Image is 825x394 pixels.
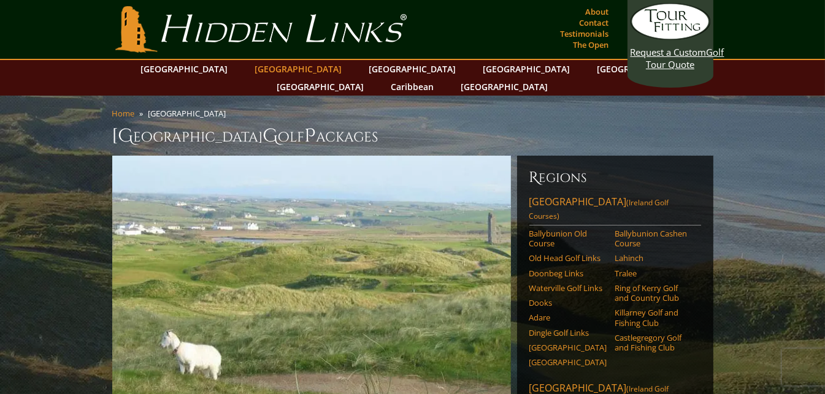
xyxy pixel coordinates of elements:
[615,268,693,278] a: Tralee
[631,3,710,70] a: Request a CustomGolf Tour Quote
[148,108,231,119] li: [GEOGRAPHIC_DATA]
[529,229,607,249] a: Ballybunion Old Course
[263,124,278,148] span: G
[615,253,693,263] a: Lahinch
[615,333,693,353] a: Castlegregory Golf and Fishing Club
[135,60,234,78] a: [GEOGRAPHIC_DATA]
[529,195,701,225] a: [GEOGRAPHIC_DATA](Ireland Golf Courses)
[558,25,612,42] a: Testimonials
[385,78,440,96] a: Caribbean
[529,197,669,221] span: (Ireland Golf Courses)
[455,78,554,96] a: [GEOGRAPHIC_DATA]
[529,357,607,367] a: [GEOGRAPHIC_DATA]
[529,343,607,352] a: [GEOGRAPHIC_DATA]
[305,124,317,148] span: P
[577,14,612,31] a: Contact
[112,108,135,119] a: Home
[529,168,701,188] h6: Regions
[615,229,693,249] a: Ballybunion Cashen Course
[529,283,607,293] a: Waterville Golf Links
[529,328,607,338] a: Dingle Golf Links
[615,308,693,328] a: Killarney Golf and Fishing Club
[271,78,370,96] a: [GEOGRAPHIC_DATA]
[570,36,612,53] a: The Open
[363,60,462,78] a: [GEOGRAPHIC_DATA]
[112,124,713,148] h1: [GEOGRAPHIC_DATA] olf ackages
[615,283,693,303] a: Ring of Kerry Golf and Country Club
[477,60,577,78] a: [GEOGRAPHIC_DATA]
[249,60,348,78] a: [GEOGRAPHIC_DATA]
[583,3,612,20] a: About
[529,268,607,278] a: Doonbeg Links
[591,60,691,78] a: [GEOGRAPHIC_DATA]
[631,46,707,58] span: Request a Custom
[529,253,607,263] a: Old Head Golf Links
[529,298,607,308] a: Dooks
[529,313,607,322] a: Adare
